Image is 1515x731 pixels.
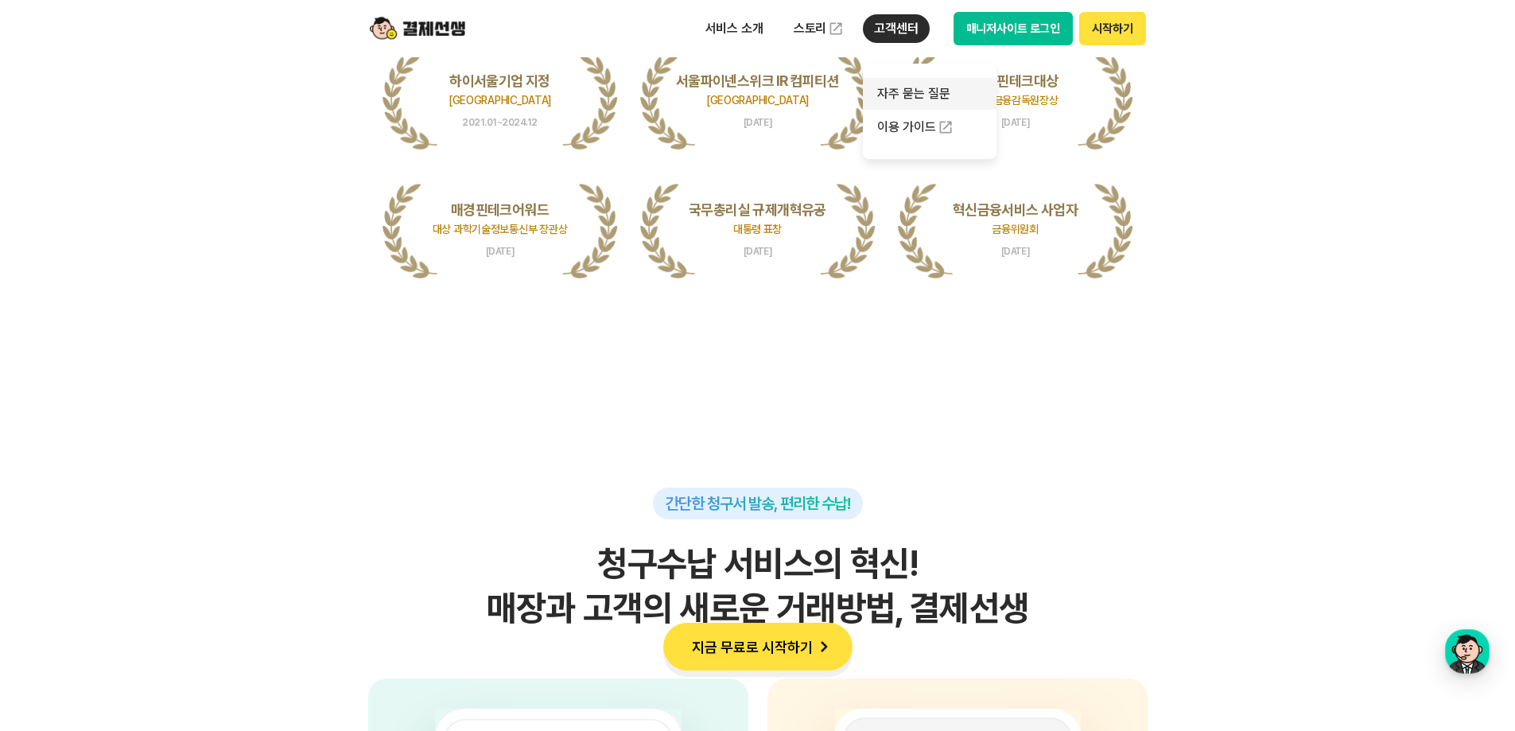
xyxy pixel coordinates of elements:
p: 대통령 표창 [640,220,876,239]
a: 설정 [205,504,305,544]
span: [DATE] [898,247,1133,256]
span: 홈 [50,528,60,541]
p: 금융위원회 [898,220,1133,239]
p: 대상 금융감독원장상 [898,91,1133,110]
p: 서울파이넨스위크 IR 컴피티션 [640,72,876,91]
span: 대화 [146,529,165,542]
a: 대화 [105,504,205,544]
span: [DATE] [640,247,876,256]
p: 혁신금융서비스 사업자 [898,200,1133,220]
button: 시작하기 [1079,12,1145,45]
span: [DATE] [383,247,618,256]
a: 스토리 [783,13,856,45]
p: [GEOGRAPHIC_DATA] [640,91,876,110]
span: 간단한 청구서 발송, 편리한 수납! [666,494,850,513]
span: 2021.01~2024.12 [383,118,618,127]
p: [GEOGRAPHIC_DATA] [383,91,618,110]
button: 지금 무료로 시작하기 [663,623,853,671]
img: logo [370,14,465,44]
p: 매경핀테크어워드 [383,200,618,220]
img: 외부 도메인 오픈 [938,119,954,135]
a: 홈 [5,504,105,544]
p: 국무총리실 규제개혁유공 [640,200,876,220]
span: 설정 [246,528,265,541]
button: 매니저사이트 로그인 [954,12,1074,45]
p: 하이서울기업 지정 [383,72,618,91]
img: 화살표 아이콘 [813,636,835,658]
span: [DATE] [640,118,876,127]
p: 대상 과학기술정보통신부 장관상 [383,220,618,239]
span: [DATE] [898,118,1133,127]
h2: 청구수납 서비스의 혁신! 매장과 고객의 새로운 거래방법, 결제선생 [368,542,1148,631]
a: 이용 가이드 [863,110,996,145]
img: 외부 도메인 오픈 [828,21,844,37]
p: 한경핀테크대상 [898,72,1133,91]
p: 서비스 소개 [694,14,775,43]
a: 자주 묻는 질문 [863,78,996,110]
p: 고객센터 [863,14,929,43]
